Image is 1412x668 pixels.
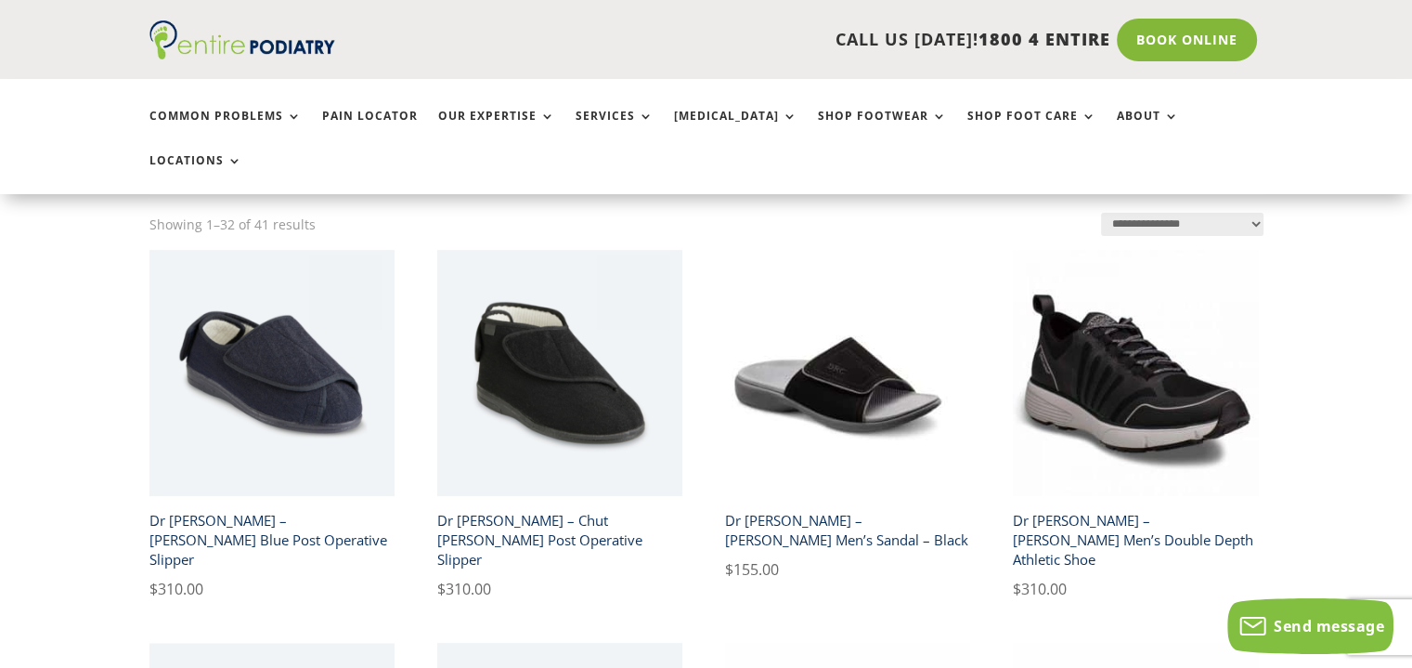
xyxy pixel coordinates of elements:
[725,504,971,557] h2: Dr [PERSON_NAME] – [PERSON_NAME] Men’s Sandal – Black
[1013,504,1259,577] h2: Dr [PERSON_NAME] – [PERSON_NAME] Men’s Double Depth Athletic Shoe
[149,250,395,601] a: chut dr comfort franki blue slipperDr [PERSON_NAME] – [PERSON_NAME] Blue Post Operative Slipper $...
[1274,616,1384,636] span: Send message
[149,504,395,577] h2: Dr [PERSON_NAME] – [PERSON_NAME] Blue Post Operative Slipper
[725,559,733,580] span: $
[322,110,418,150] a: Pain Locator
[149,579,203,599] bdi: 310.00
[438,110,555,150] a: Our Expertise
[1227,598,1393,654] button: Send message
[149,20,335,59] img: logo (1)
[1117,110,1179,150] a: About
[437,250,683,601] a: chut dr comfort gary black mens slipperDr [PERSON_NAME] – Chut [PERSON_NAME] Post Operative Slipp...
[725,250,971,582] a: Dr Comfort Connor men's sandal black front angleDr [PERSON_NAME] – [PERSON_NAME] Men’s Sandal – B...
[967,110,1096,150] a: Shop Foot Care
[437,250,683,496] img: chut dr comfort gary black mens slipper
[674,110,797,150] a: [MEDICAL_DATA]
[437,504,683,577] h2: Dr [PERSON_NAME] – Chut [PERSON_NAME] Post Operative Slipper
[149,154,242,194] a: Locations
[576,110,654,150] a: Services
[437,579,446,599] span: $
[149,213,316,237] p: Showing 1–32 of 41 results
[149,110,302,150] a: Common Problems
[1117,19,1257,61] a: Book Online
[1013,579,1067,599] bdi: 310.00
[978,28,1110,50] span: 1800 4 ENTIRE
[149,45,335,63] a: Entire Podiatry
[1101,213,1263,237] select: Shop order
[725,559,779,580] bdi: 155.00
[149,250,395,496] img: chut dr comfort franki blue slipper
[818,110,947,150] a: Shop Footwear
[1013,250,1259,601] a: dr comfort gordon x mens double depth athletic shoe blackDr [PERSON_NAME] – [PERSON_NAME] Men’s D...
[725,250,971,496] img: Dr Comfort Connor men's sandal black front angle
[1013,250,1259,496] img: dr comfort gordon x mens double depth athletic shoe black
[1013,579,1021,599] span: $
[149,579,158,599] span: $
[407,28,1110,52] p: CALL US [DATE]!
[437,579,491,599] bdi: 310.00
